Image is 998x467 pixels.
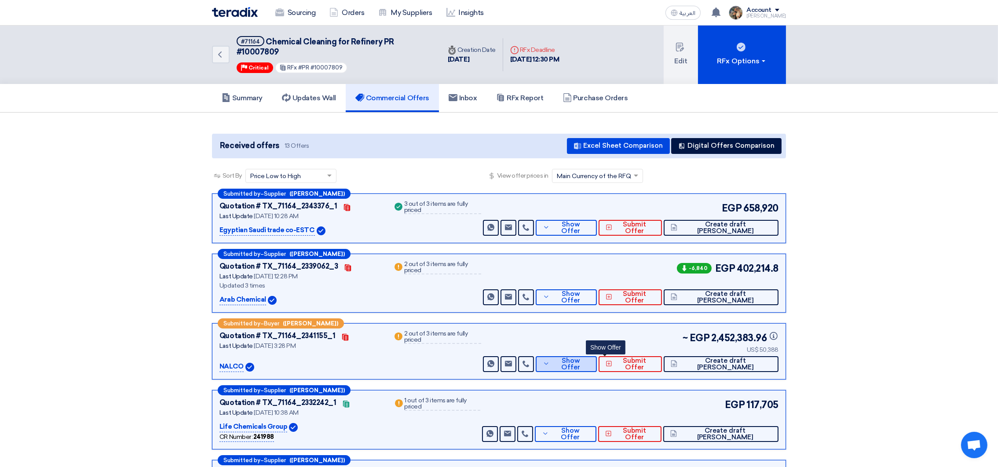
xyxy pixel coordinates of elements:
[219,225,315,236] p: Egyptian Saudi trade co-ESTC
[405,398,481,411] div: 1 out of 3 items are fully priced
[241,39,260,44] div: #71164
[288,64,297,71] span: RFx
[743,201,779,215] span: 658,920
[614,358,655,371] span: Submit Offer
[404,331,481,344] div: 2 out of 3 items are fully priced
[346,84,439,112] a: Commercial Offers
[212,84,272,112] a: Summary
[711,331,779,345] span: 2,452,383.96
[715,261,735,276] span: EGP
[219,201,337,212] div: Quotation # TX_71164_2343376_1
[599,356,662,372] button: Submit Offer
[218,455,351,465] div: –
[677,263,712,274] span: -6,840
[679,427,771,441] span: Create draft [PERSON_NAME]
[285,142,309,150] span: 13 Offers
[746,398,779,412] span: 117,705
[264,251,286,257] span: Supplier
[552,221,590,234] span: Show Offer
[439,84,487,112] a: Inbox
[729,6,743,20] img: file_1710751448746.jpg
[586,340,625,354] div: Show Offer
[448,45,496,55] div: Creation Date
[268,3,322,22] a: Sourcing
[253,433,274,441] b: 241988
[439,3,491,22] a: Insights
[268,296,277,305] img: Verified Account
[598,426,662,442] button: Submit Offer
[222,94,263,102] h5: Summary
[664,356,779,372] button: Create draft [PERSON_NAME]
[683,331,688,345] span: ~
[599,220,662,236] button: Submit Offer
[223,171,242,180] span: Sort By
[219,361,244,372] p: NALCO
[264,387,286,393] span: Supplier
[254,273,298,280] span: [DATE] 12:28 PM
[219,422,287,432] p: Life Chemicals Group
[535,426,596,442] button: Show Offer
[614,427,655,441] span: Submit Offer
[599,289,662,305] button: Submit Offer
[219,331,336,341] div: Quotation # TX_71164_2341155_1
[553,84,638,112] a: Purchase Orders
[223,321,260,326] span: Submitted by
[496,94,543,102] h5: RFx Report
[510,45,559,55] div: RFx Deadline
[664,26,698,84] button: Edit
[449,94,477,102] h5: Inbox
[665,6,701,20] button: العربية
[282,94,336,102] h5: Updates Wall
[961,432,987,458] a: Open chat
[664,220,779,236] button: Create draft [PERSON_NAME]
[289,251,345,257] b: ([PERSON_NAME])
[272,84,346,112] a: Updates Wall
[664,289,779,305] button: Create draft [PERSON_NAME]
[245,363,254,372] img: Verified Account
[299,64,343,71] span: #PR #10007809
[212,7,258,17] img: Teradix logo
[237,37,394,57] span: Chemical Cleaning for Refinery PR #10007809
[614,221,655,234] span: Submit Offer
[698,26,786,84] button: RFx Options
[223,191,260,197] span: Submitted by
[220,140,279,152] span: Received offers
[497,171,548,180] span: View offer prices in
[551,427,589,441] span: Show Offer
[448,55,496,65] div: [DATE]
[223,387,260,393] span: Submitted by
[536,356,597,372] button: Show Offer
[249,65,269,71] span: Critical
[614,291,655,304] span: Submit Offer
[404,261,481,274] div: 2 out of 3 items are fully priced
[563,94,628,102] h5: Purchase Orders
[223,457,260,463] span: Submitted by
[219,273,253,280] span: Last Update
[219,398,336,408] div: Quotation # TX_71164_2332242_1
[510,55,559,65] div: [DATE] 12:30 PM
[264,457,286,463] span: Supplier
[567,138,670,154] button: Excel Sheet Comparison
[219,409,253,416] span: Last Update
[680,358,771,371] span: Create draft [PERSON_NAME]
[552,358,590,371] span: Show Offer
[486,84,553,112] a: RFx Report
[680,291,771,304] span: Create draft [PERSON_NAME]
[536,289,597,305] button: Show Offer
[737,261,779,276] span: 402,214.8
[219,261,338,272] div: Quotation # TX_71164_2339062_3
[536,220,597,236] button: Show Offer
[371,3,439,22] a: My Suppliers
[683,345,779,354] div: US$ 50,388
[680,10,695,16] span: العربية
[680,221,771,234] span: Create draft [PERSON_NAME]
[671,138,782,154] button: Digital Offers Comparison
[663,426,779,442] button: Create draft [PERSON_NAME]
[254,212,299,220] span: [DATE] 10:28 AM
[237,36,430,58] h5: Chemical Cleaning for Refinery PR #10007809
[219,281,382,290] div: Updated 3 times
[264,321,279,326] span: Buyer
[690,331,710,345] span: EGP
[283,321,338,326] b: ([PERSON_NAME])
[289,191,345,197] b: ([PERSON_NAME])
